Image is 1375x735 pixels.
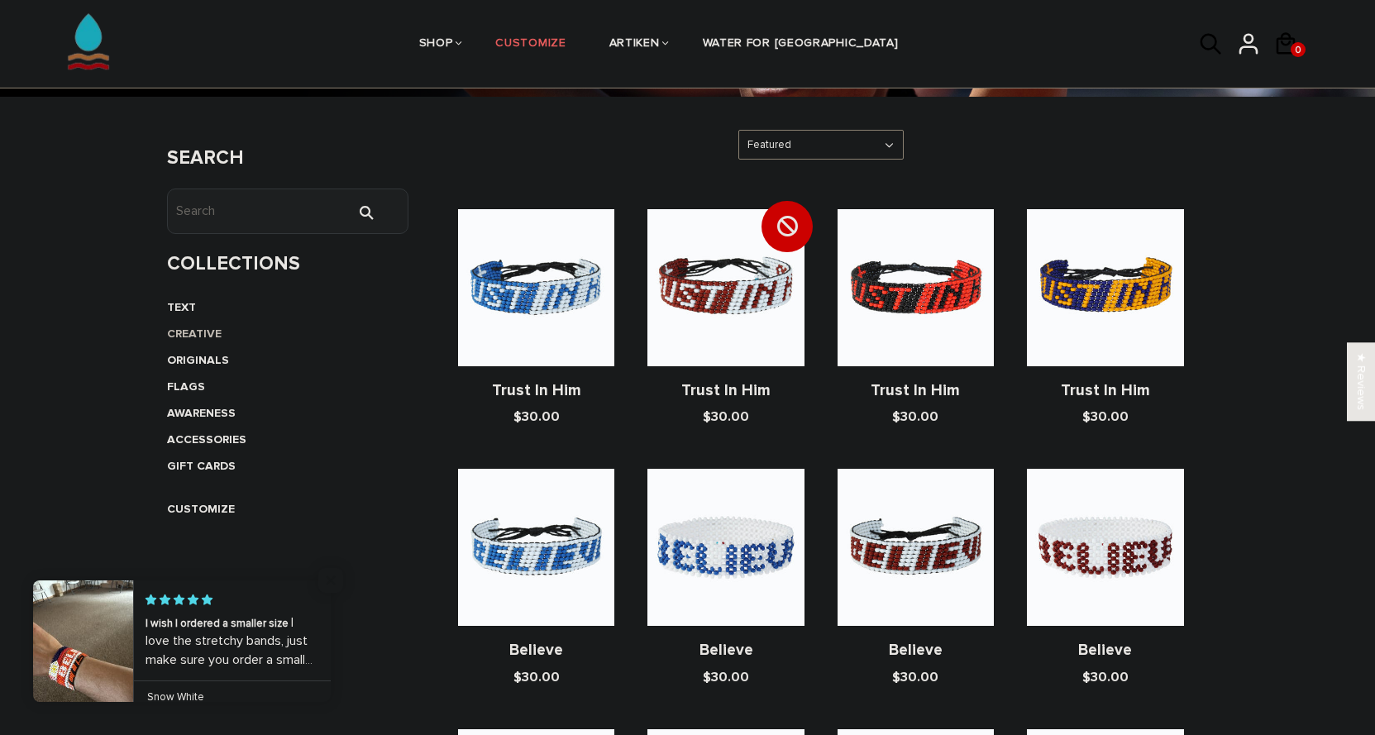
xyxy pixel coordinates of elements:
span: $30.00 [1082,408,1129,425]
span: $30.00 [513,408,560,425]
span: 0 [1291,40,1306,60]
a: Believe [1078,641,1132,660]
a: Believe [509,641,563,660]
a: GIFT CARDS [167,459,236,473]
a: TEXT [167,300,196,314]
h3: Collections [167,252,409,276]
a: Trust In Him [1061,381,1150,400]
div: Click to open Judge.me floating reviews tab [1347,342,1375,421]
a: CREATIVE [167,327,222,341]
span: $30.00 [703,669,749,685]
span: Close popup widget [318,568,343,593]
a: ACCESSORIES [167,432,246,446]
a: ARTIKEN [609,1,660,88]
span: $30.00 [513,669,560,685]
span: $30.00 [703,408,749,425]
input: Search [167,189,409,234]
a: SHOP [419,1,453,88]
a: CUSTOMIZE [167,502,235,516]
span: $30.00 [1082,669,1129,685]
a: AWARENESS [167,406,236,420]
a: ORIGINALS [167,353,229,367]
a: FLAGS [167,379,205,394]
a: Trust In Him [492,381,581,400]
a: Trust In Him [871,381,960,400]
span: $30.00 [892,669,938,685]
a: 0 [1291,42,1306,57]
a: Believe [699,641,753,660]
input: Search [349,205,382,220]
h3: Search [167,146,409,170]
a: CUSTOMIZE [495,1,566,88]
a: Believe [889,641,943,660]
a: WATER FOR [GEOGRAPHIC_DATA] [703,1,899,88]
span: $30.00 [892,408,938,425]
a: Trust In Him [681,381,771,400]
